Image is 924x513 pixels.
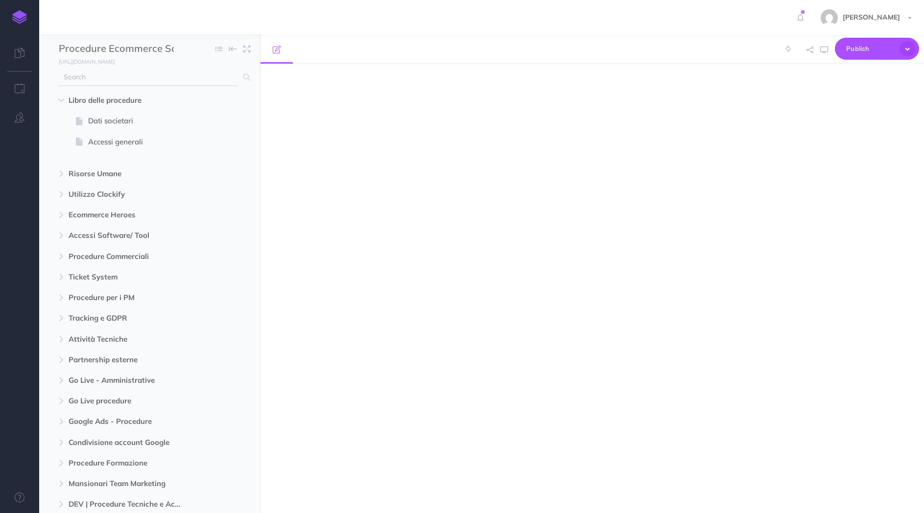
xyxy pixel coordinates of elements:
span: Attività Tecniche [69,333,189,345]
span: Accessi generali [88,136,201,148]
span: Ticket System [69,271,189,283]
span: Mansionari Team Marketing [69,478,189,490]
span: Procedure Commerciali [69,251,189,262]
small: [URL][DOMAIN_NAME] [59,58,115,65]
a: [URL][DOMAIN_NAME] [39,56,124,66]
img: logo-mark.svg [12,10,27,24]
span: Condivisione account Google [69,437,189,448]
span: Libro delle procedure [69,94,189,106]
span: Procedure per i PM [69,292,189,303]
span: Utilizzo Clockify [69,188,189,200]
span: Go Live - Amministrative [69,374,189,386]
span: Tracking e GDPR [69,312,189,324]
span: Ecommerce Heroes [69,209,189,221]
input: Documentation Name [59,42,174,56]
span: Google Ads - Procedure [69,416,189,427]
span: Publish [846,41,895,56]
span: [PERSON_NAME] [838,13,905,22]
span: Go Live procedure [69,395,189,407]
span: DEV | Procedure Tecniche e Accessi [69,498,189,510]
img: 23a120d52bcf41d8f9cc6309e4897121.jpg [821,9,838,26]
span: Risorse Umane [69,168,189,180]
input: Search [59,69,237,86]
span: Partnership esterne [69,354,189,366]
span: Procedure Formazione [69,457,189,469]
span: Accessi Software/ Tool [69,230,189,241]
span: Dati societari [88,115,201,127]
button: Publish [835,38,919,60]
